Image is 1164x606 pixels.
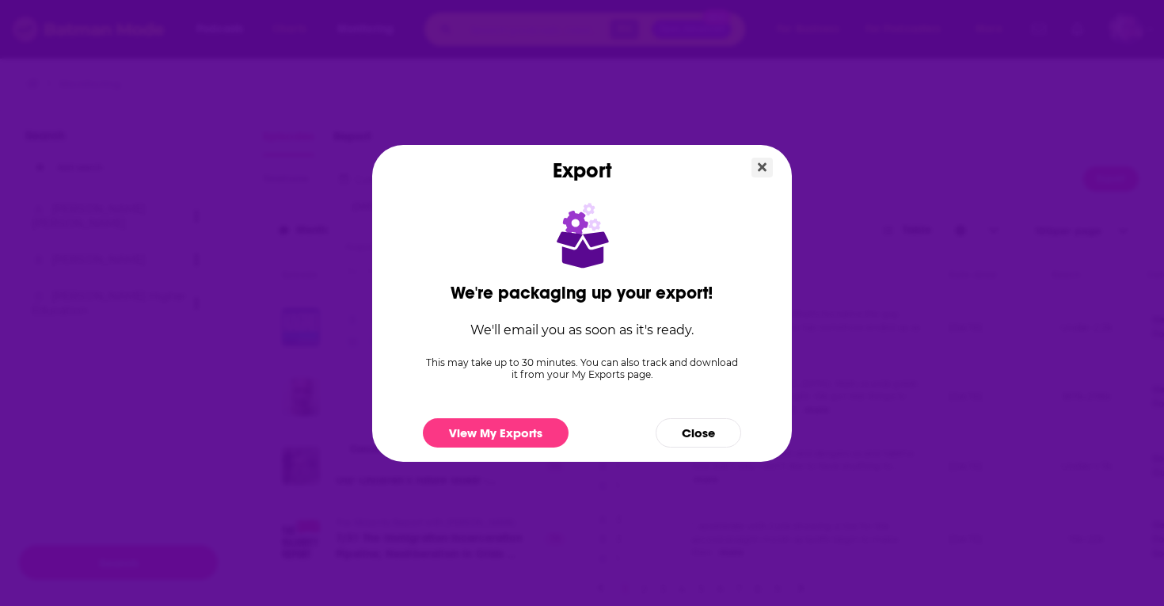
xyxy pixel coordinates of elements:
[423,418,569,448] a: View My Exports
[451,282,713,303] h2: We're packaging up your export!
[470,322,694,337] h3: We'll email you as soon as it's ready.
[656,418,741,448] button: Close
[372,158,792,200] h1: Export
[556,200,609,269] img: Package with cogs
[423,356,741,380] p: This may take up to 30 minutes. You can also track and download it from your My Exports page.
[751,158,773,177] button: Close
